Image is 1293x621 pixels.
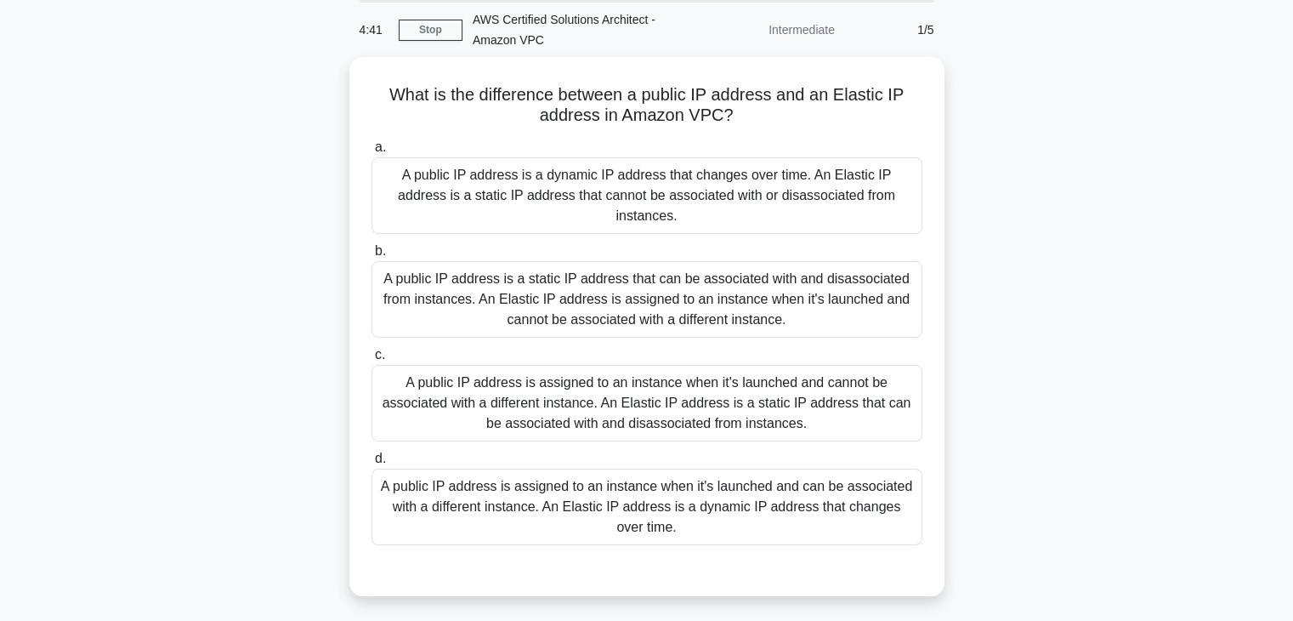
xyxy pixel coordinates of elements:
div: Intermediate [696,13,845,47]
a: Stop [399,20,462,41]
span: b. [375,243,386,258]
div: 1/5 [845,13,944,47]
div: A public IP address is a static IP address that can be associated with and disassociated from ins... [371,261,922,338]
div: AWS Certified Solutions Architect - Amazon VPC [462,3,696,57]
span: d. [375,451,386,465]
div: A public IP address is assigned to an instance when it's launched and cannot be associated with a... [371,365,922,442]
h5: What is the difference between a public IP address and an Elastic IP address in Amazon VPC? [370,84,924,127]
div: A public IP address is assigned to an instance when it's launched and can be associated with a di... [371,469,922,545]
div: A public IP address is a dynamic IP address that changes over time. An Elastic IP address is a st... [371,157,922,234]
div: 4:41 [349,13,399,47]
span: c. [375,347,385,362]
span: a. [375,140,386,154]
